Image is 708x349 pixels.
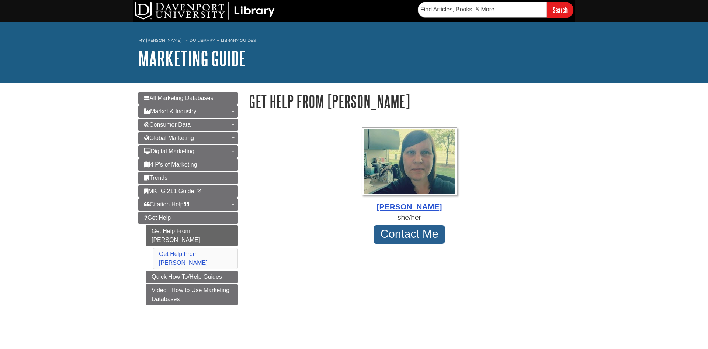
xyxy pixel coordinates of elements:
span: Consumer Data [144,122,191,128]
a: Citation Help [138,198,238,211]
div: [PERSON_NAME] [249,201,570,213]
a: My [PERSON_NAME] [138,37,182,44]
span: 4 P's of Marketing [144,161,197,168]
img: Profile Photo [362,127,457,195]
span: Get Help [144,215,171,221]
h1: Get Help From [PERSON_NAME] [249,92,570,111]
a: Digital Marketing [138,145,238,158]
a: DU Library [190,38,215,43]
a: Global Marketing [138,132,238,144]
img: DU Library [135,2,275,20]
input: Find Articles, Books, & More... [418,2,547,17]
a: Quick How To/Help Guides [146,271,238,283]
span: Citation Help [144,201,189,208]
a: Market & Industry [138,105,238,118]
a: Consumer Data [138,119,238,131]
span: MKTG 211 Guide [144,188,194,194]
a: All Marketing Databases [138,92,238,105]
span: All Marketing Databases [144,95,213,101]
span: Market & Industry [144,108,196,114]
a: Profile Photo [PERSON_NAME] [249,127,570,213]
nav: breadcrumb [138,35,570,47]
form: Searches DU Library's articles, books, and more [418,2,573,18]
i: This link opens in a new window [196,189,202,194]
span: Trends [144,175,167,181]
div: she/her [249,212,570,223]
a: Get Help [138,212,238,224]
a: Video | How to Use Marketing Databases [146,284,238,305]
span: Global Marketing [144,135,194,141]
a: Contact Me [374,225,445,244]
span: Digital Marketing [144,148,194,154]
div: Guide Page Menu [138,92,238,305]
a: Trends [138,172,238,184]
input: Search [547,2,573,18]
a: Marketing Guide [138,47,246,70]
a: Get Help From [PERSON_NAME] [159,251,208,266]
a: MKTG 211 Guide [138,185,238,198]
a: Get Help From [PERSON_NAME] [146,225,238,246]
a: 4 P's of Marketing [138,158,238,171]
a: Library Guides [221,38,256,43]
